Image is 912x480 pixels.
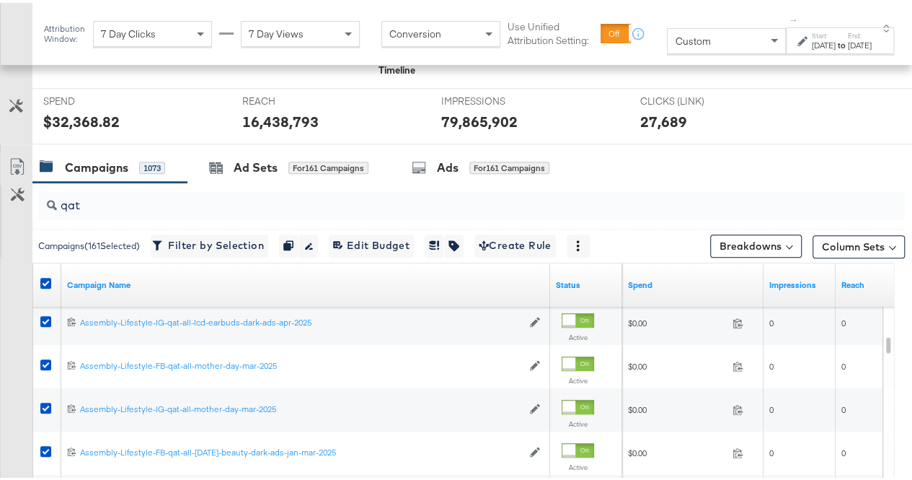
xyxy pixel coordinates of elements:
span: Conversion [389,25,441,38]
label: Active [562,460,594,469]
div: Attribution Window: [43,21,86,41]
label: Start: [812,28,836,38]
a: Assembly-Lifestyle-IG-qat-all-mother-day-mar-2025 [80,401,522,413]
div: Assembly-Lifestyle-IG-qat-all-lcd-earbuds-dark-ads-apr-2025 [80,314,522,326]
a: The number of times your ad was served. On mobile apps an ad is counted as served the first time ... [769,276,830,288]
div: 1073 [139,159,165,172]
input: Search Campaigns by Name, ID or Objective [57,183,829,211]
span: 0 [769,445,774,455]
span: $0.00 [628,445,727,455]
span: SPEND [43,92,151,105]
label: End: [848,28,872,38]
span: Edit Budget [333,234,409,252]
span: 0 [841,315,846,326]
span: 0 [841,358,846,369]
div: for 161 Campaigns [288,159,368,172]
button: Filter by Selection [151,232,268,255]
div: [DATE] [848,37,872,48]
div: $32,368.82 [43,108,120,129]
div: 79,865,902 [441,108,518,129]
span: 0 [769,358,774,369]
label: Active [562,416,594,426]
span: CLICKS (LINK) [639,92,748,105]
span: Create Rule [479,234,552,252]
div: Assembly-Lifestyle-IG-qat-all-mother-day-mar-2025 [80,401,522,412]
a: Shows the current state of your Ad Campaign. [556,276,616,288]
div: [DATE] [812,37,836,48]
span: ↑ [787,15,801,20]
strong: to [836,37,848,48]
div: for 161 Campaigns [469,159,549,172]
span: Filter by Selection [155,234,264,252]
div: Campaigns [65,157,128,173]
span: Custom [675,32,710,45]
span: 0 [841,445,846,455]
span: 0 [841,401,846,412]
div: Timeline [378,61,415,74]
label: Active [562,330,594,339]
div: 27,689 [639,108,686,129]
span: 7 Day Clicks [101,25,156,38]
a: The total amount spent to date. [628,276,758,288]
button: Column Sets [813,232,905,256]
a: Assembly-Lifestyle-IG-qat-all-lcd-earbuds-dark-ads-apr-2025 [80,314,522,326]
div: 16,438,793 [242,108,319,129]
div: Ads [437,157,459,173]
span: $0.00 [628,315,727,326]
span: $0.00 [628,401,727,412]
span: 7 Day Views [249,25,304,38]
div: Assembly-Lifestyle-FB-qat-all-[DATE]-beauty-dark-ads-jan-mar-2025 [80,444,522,455]
span: REACH [242,92,350,105]
span: $0.00 [628,358,727,369]
label: Active [562,373,594,383]
div: Campaigns ( 161 Selected) [38,237,140,250]
a: Assembly-Lifestyle-FB-qat-all-mother-day-mar-2025 [80,357,522,370]
label: Use Unified Attribution Setting: [508,17,595,44]
div: Ad Sets [234,157,278,173]
a: Your campaign name. [67,276,544,288]
a: The number of people your ad was served to. [841,276,902,288]
span: 0 [769,401,774,412]
button: Create Rule [474,232,556,255]
button: Breakdowns [710,232,802,255]
button: Edit Budget [329,232,414,255]
a: Assembly-Lifestyle-FB-qat-all-[DATE]-beauty-dark-ads-jan-mar-2025 [80,444,522,456]
span: IMPRESSIONS [441,92,549,105]
span: 0 [769,315,774,326]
